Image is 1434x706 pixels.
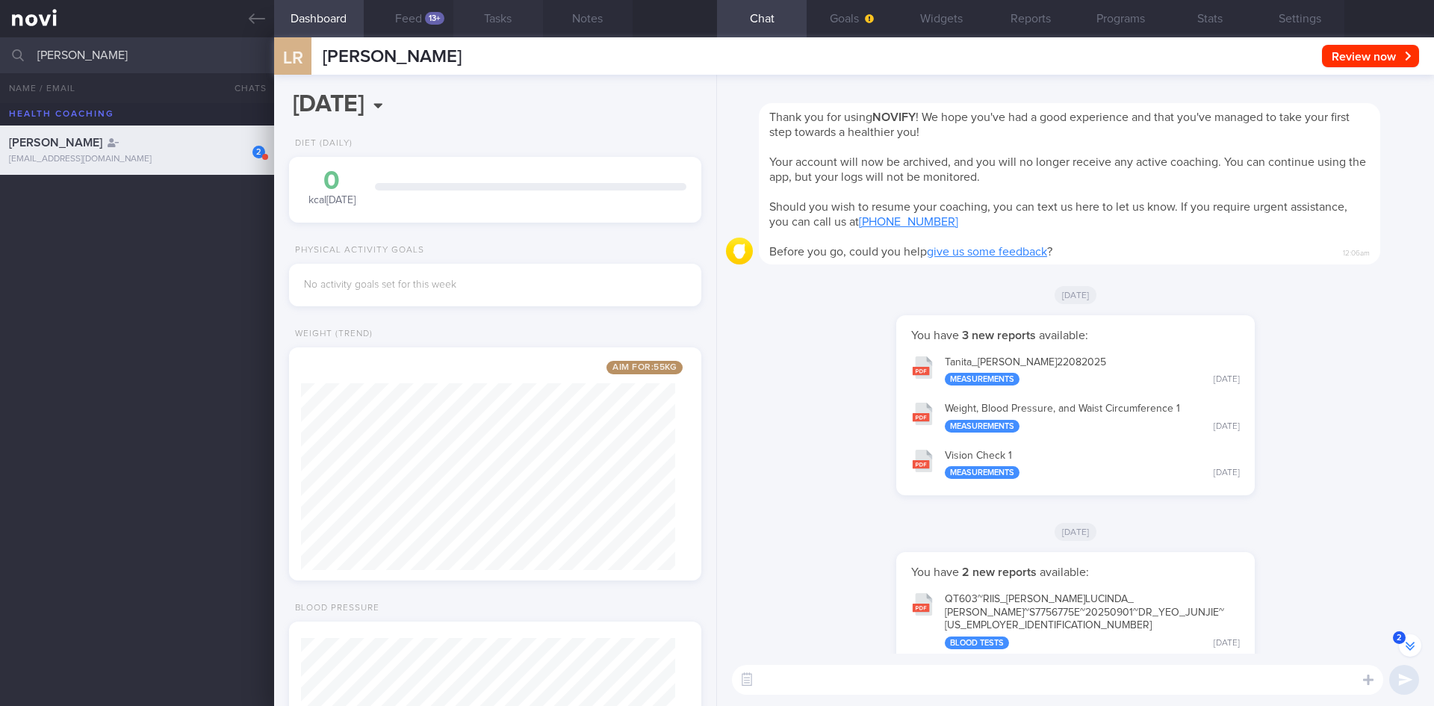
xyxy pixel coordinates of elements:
div: Blood Pressure [289,603,379,614]
div: [DATE] [1214,638,1240,649]
button: Tanita_[PERSON_NAME]22082025 Measurements [DATE] [904,347,1247,394]
div: [EMAIL_ADDRESS][DOMAIN_NAME] [9,154,265,165]
div: Diet (Daily) [289,138,353,149]
span: Your account will now be archived, and you will no longer receive any active coaching. You can co... [769,156,1366,183]
div: No activity goals set for this week [304,279,686,292]
div: Weight, Blood Pressure, and Waist Circumference 1 [945,403,1240,433]
div: 0 [304,168,360,194]
div: [DATE] [1214,421,1240,433]
div: kcal [DATE] [304,168,360,208]
div: LR [264,28,320,86]
span: [PERSON_NAME] [9,137,102,149]
button: Review now [1322,45,1419,67]
div: Blood Tests [945,637,1009,649]
div: Measurements [945,420,1019,433]
div: Physical Activity Goals [289,245,424,256]
span: Should you wish to resume your coaching, you can text us here to let us know. If you require urge... [769,201,1347,228]
button: Chats [214,73,274,103]
a: give us some feedback [927,246,1047,258]
div: Tanita_ [PERSON_NAME] 22082025 [945,356,1240,386]
span: 12:06am [1343,244,1370,258]
span: Aim for: 55 kg [606,361,683,374]
span: [DATE] [1055,523,1097,541]
div: Weight (Trend) [289,329,373,340]
strong: NOVIFY [872,111,916,123]
span: Thank you for using ! We hope you've had a good experience and that you've managed to take your f... [769,111,1350,138]
div: Vision Check 1 [945,450,1240,480]
p: You have available: [911,565,1240,580]
div: Measurements [945,373,1019,385]
strong: 3 new reports [959,329,1039,341]
button: Vision Check 1 Measurements [DATE] [904,440,1247,487]
div: 13+ [425,12,444,25]
div: QT603~RIIS_ [PERSON_NAME] LUCINDA_ [PERSON_NAME]~S7756775E~20250901~DR_ YEO_ JUNJIE~[US_EMPLOYER_... [945,593,1240,649]
span: [PERSON_NAME] [323,48,462,66]
div: [DATE] [1214,374,1240,385]
a: [PHONE_NUMBER] [859,216,958,228]
div: [DATE] [1214,468,1240,479]
strong: 2 new reports [959,566,1040,578]
button: 2 [1399,634,1421,657]
button: QT603~RIIS_[PERSON_NAME]LUCINDA_[PERSON_NAME]~S7756775E~20250901~DR_YEO_JUNJIE~[US_EMPLOYER_IDENT... [904,583,1247,657]
span: [DATE] [1055,286,1097,304]
button: Weight, Blood Pressure, and Waist Circumference 1 Measurements [DATE] [904,393,1247,440]
span: Before you go, could you help ? [769,246,1052,258]
p: You have available: [911,328,1240,343]
div: Measurements [945,466,1019,479]
span: 2 [1393,631,1406,644]
div: 2 [252,146,265,158]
